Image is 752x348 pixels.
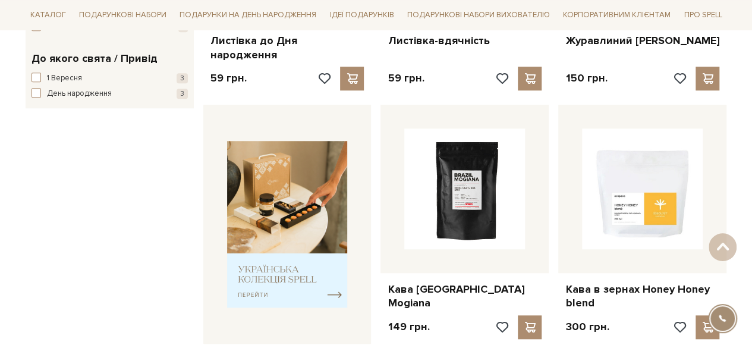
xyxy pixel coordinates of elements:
[227,141,348,308] img: banner
[47,73,82,84] span: 1 Вересня
[679,6,726,24] a: Про Spell
[32,73,188,84] button: 1 Вересня 3
[177,73,188,83] span: 3
[178,22,188,32] span: 1
[402,5,555,25] a: Подарункові набори вихователю
[388,34,542,48] a: Листівка-вдячність
[47,88,112,100] span: День народження
[26,6,71,24] a: Каталог
[388,71,424,85] p: 59 грн.
[32,88,188,100] button: День народження 3
[177,89,188,99] span: 3
[582,128,703,249] img: Кава в зернах Honey Honey blend
[32,51,158,67] span: До якого свята / Привід
[565,34,719,48] a: Журавлиний [PERSON_NAME]
[325,6,398,24] a: Ідеї подарунків
[388,283,542,311] a: Кава [GEOGRAPHIC_DATA] Mogiana
[175,6,321,24] a: Подарунки на День народження
[565,283,719,311] a: Кава в зернах Honey Honey blend
[210,34,364,62] a: Листівка до Дня народження
[74,6,171,24] a: Подарункові набори
[558,5,675,25] a: Корпоративним клієнтам
[565,71,607,85] p: 150 грн.
[565,320,609,334] p: 300 грн.
[404,128,525,249] img: Кава Brazil Mogiana
[210,71,247,85] p: 59 грн.
[388,320,429,334] p: 149 грн.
